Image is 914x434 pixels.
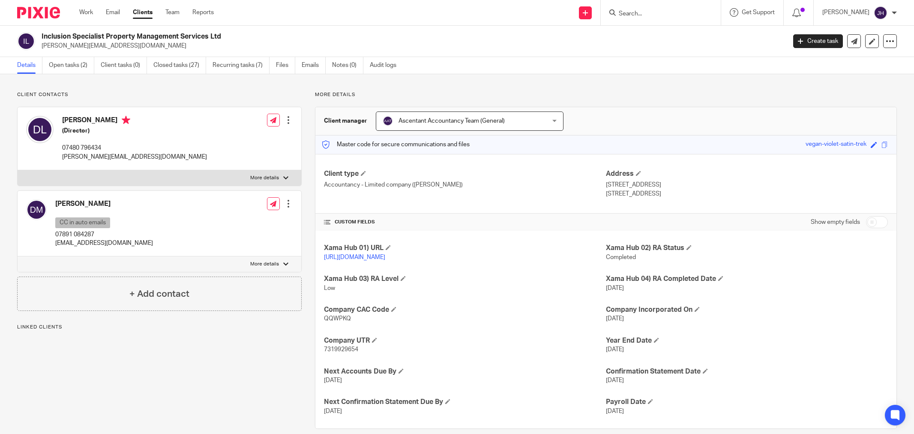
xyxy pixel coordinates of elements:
[133,8,153,17] a: Clients
[874,6,887,20] img: svg%3E
[324,398,606,407] h4: Next Confirmation Statement Due By
[606,169,888,178] h4: Address
[324,219,606,226] h4: CUSTOM FIELDS
[153,57,206,74] a: Closed tasks (27)
[822,8,869,17] p: [PERSON_NAME]
[42,42,780,50] p: [PERSON_NAME][EMAIL_ADDRESS][DOMAIN_NAME]
[324,336,606,345] h4: Company UTR
[606,347,624,353] span: [DATE]
[17,7,60,18] img: Pixie
[62,116,207,127] h4: [PERSON_NAME]
[606,285,624,291] span: [DATE]
[606,190,888,198] p: [STREET_ADDRESS]
[324,367,606,376] h4: Next Accounts Due By
[606,274,888,283] h4: Xama Hub 04) RA Completed Date
[606,367,888,376] h4: Confirmation Statement Date
[324,347,358,353] span: 7319929654
[811,218,860,226] label: Show empty fields
[26,116,54,143] img: svg%3E
[129,287,189,301] h4: + Add contact
[55,239,153,247] p: [EMAIL_ADDRESS][DOMAIN_NAME]
[42,32,632,41] h2: Inclusion Specialist Property Management Services Ltd
[62,153,207,161] p: [PERSON_NAME][EMAIL_ADDRESS][DOMAIN_NAME]
[26,199,47,220] img: svg%3E
[383,116,393,126] img: svg%3E
[192,8,214,17] a: Reports
[165,8,180,17] a: Team
[315,91,897,98] p: More details
[606,254,636,260] span: Completed
[213,57,270,74] a: Recurring tasks (7)
[324,305,606,314] h4: Company CAC Code
[324,408,342,414] span: [DATE]
[806,140,866,150] div: vegan-violet-satin-trek
[606,305,888,314] h4: Company Incorporated On
[606,316,624,322] span: [DATE]
[55,199,153,208] h4: [PERSON_NAME]
[17,57,42,74] a: Details
[324,181,606,189] p: Accountancy - Limited company ([PERSON_NAME])
[324,274,606,283] h4: Xama Hub 03) RA Level
[79,8,93,17] a: Work
[106,8,120,17] a: Email
[324,285,335,291] span: Low
[606,244,888,253] h4: Xama Hub 02) RA Status
[606,377,624,383] span: [DATE]
[322,140,470,149] p: Master code for secure communications and files
[370,57,403,74] a: Audit logs
[122,116,130,124] i: Primary
[606,181,888,189] p: [STREET_ADDRESS]
[606,398,888,407] h4: Payroll Date
[276,57,295,74] a: Files
[55,230,153,239] p: 07891 084287
[324,316,351,322] span: QQWPKQ
[101,57,147,74] a: Client tasks (0)
[618,10,695,18] input: Search
[250,175,279,181] p: More details
[302,57,326,74] a: Emails
[324,117,367,125] h3: Client manager
[332,57,363,74] a: Notes (0)
[606,408,624,414] span: [DATE]
[324,254,385,260] a: [URL][DOMAIN_NAME]
[606,336,888,345] h4: Year End Date
[62,127,207,135] h5: (Director)
[399,118,505,124] span: Ascentant Accountancy Team (General)
[49,57,94,74] a: Open tasks (2)
[324,244,606,253] h4: Xama Hub 01) URL
[62,144,207,152] p: 07480 796434
[17,32,35,50] img: svg%3E
[324,377,342,383] span: [DATE]
[742,9,775,15] span: Get Support
[793,34,843,48] a: Create task
[17,324,302,331] p: Linked clients
[55,217,110,228] p: CC in auto emails
[17,91,302,98] p: Client contacts
[324,169,606,178] h4: Client type
[250,261,279,268] p: More details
